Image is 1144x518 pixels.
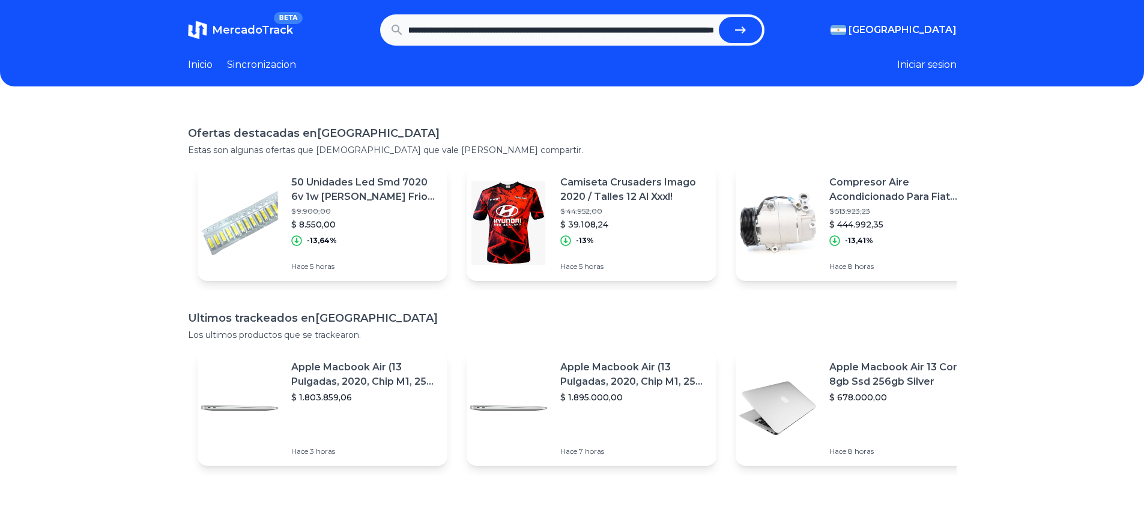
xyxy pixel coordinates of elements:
img: Featured image [736,181,820,265]
p: Hace 5 horas [291,262,438,271]
p: Apple Macbook Air (13 Pulgadas, 2020, Chip M1, 256 Gb De Ssd, 8 Gb De Ram) - Plata [291,360,438,389]
p: Apple Macbook Air 13 Core I5 8gb Ssd 256gb Silver [829,360,976,389]
h1: Ultimos trackeados en [GEOGRAPHIC_DATA] [188,310,957,327]
img: Featured image [198,366,282,450]
a: Featured image50 Unidades Led Smd 7020 6v 1w [PERSON_NAME] Frio Backlight Tv LG$ 9.900,00$ 8.550,... [198,166,447,281]
img: Featured image [467,366,551,450]
button: Iniciar sesion [897,58,957,72]
h1: Ofertas destacadas en [GEOGRAPHIC_DATA] [188,125,957,142]
span: MercadoTrack [212,23,293,37]
p: $ 444.992,35 [829,218,976,230]
img: Featured image [198,181,282,265]
p: $ 1.895.000,00 [560,391,707,403]
img: MercadoTrack [188,20,207,40]
p: Apple Macbook Air (13 Pulgadas, 2020, Chip M1, 256 Gb De Ssd, 8 Gb De Ram) - Plata [560,360,707,389]
p: Hace 8 horas [829,447,976,456]
p: 50 Unidades Led Smd 7020 6v 1w [PERSON_NAME] Frio Backlight Tv LG [291,175,438,204]
a: MercadoTrackBETA [188,20,293,40]
p: $ 44.952,00 [560,206,707,216]
a: Featured imageCompresor Aire Acondicionado Para Fiat Palio 1.8 1.8 Weekend$ 513.923,23$ 444.992,3... [736,166,985,281]
img: Featured image [736,366,820,450]
a: Sincronizacion [227,58,296,72]
p: Camiseta Crusaders Imago 2020 / Talles 12 Al Xxxl! [560,175,707,204]
span: [GEOGRAPHIC_DATA] [849,23,957,37]
a: Featured imageApple Macbook Air 13 Core I5 8gb Ssd 256gb Silver$ 678.000,00Hace 8 horas [736,351,985,466]
p: $ 8.550,00 [291,218,438,230]
span: BETA [274,12,302,24]
p: $ 678.000,00 [829,391,976,403]
p: $ 513.923,23 [829,206,976,216]
p: Hace 3 horas [291,447,438,456]
a: Featured imageCamiseta Crusaders Imago 2020 / Talles 12 Al Xxxl!$ 44.952,00$ 39.108,24-13%Hace 5 ... [467,166,716,281]
a: Inicio [188,58,213,72]
p: Hace 7 horas [560,447,707,456]
img: Argentina [831,25,846,35]
button: [GEOGRAPHIC_DATA] [831,23,957,37]
p: $ 1.803.859,06 [291,391,438,403]
p: -13,64% [307,236,337,245]
p: -13% [576,236,594,245]
p: -13,41% [845,236,873,245]
p: Hace 8 horas [829,262,976,271]
p: Compresor Aire Acondicionado Para Fiat Palio 1.8 1.8 Weekend [829,175,976,204]
img: Featured image [467,181,551,265]
p: $ 9.900,00 [291,206,438,216]
p: $ 39.108,24 [560,218,707,230]
p: Los ultimos productos que se trackearon. [188,329,957,341]
a: Featured imageApple Macbook Air (13 Pulgadas, 2020, Chip M1, 256 Gb De Ssd, 8 Gb De Ram) - Plata$... [467,351,716,466]
p: Estas son algunas ofertas que [DEMOGRAPHIC_DATA] que vale [PERSON_NAME] compartir. [188,144,957,156]
p: Hace 5 horas [560,262,707,271]
a: Featured imageApple Macbook Air (13 Pulgadas, 2020, Chip M1, 256 Gb De Ssd, 8 Gb De Ram) - Plata$... [198,351,447,466]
